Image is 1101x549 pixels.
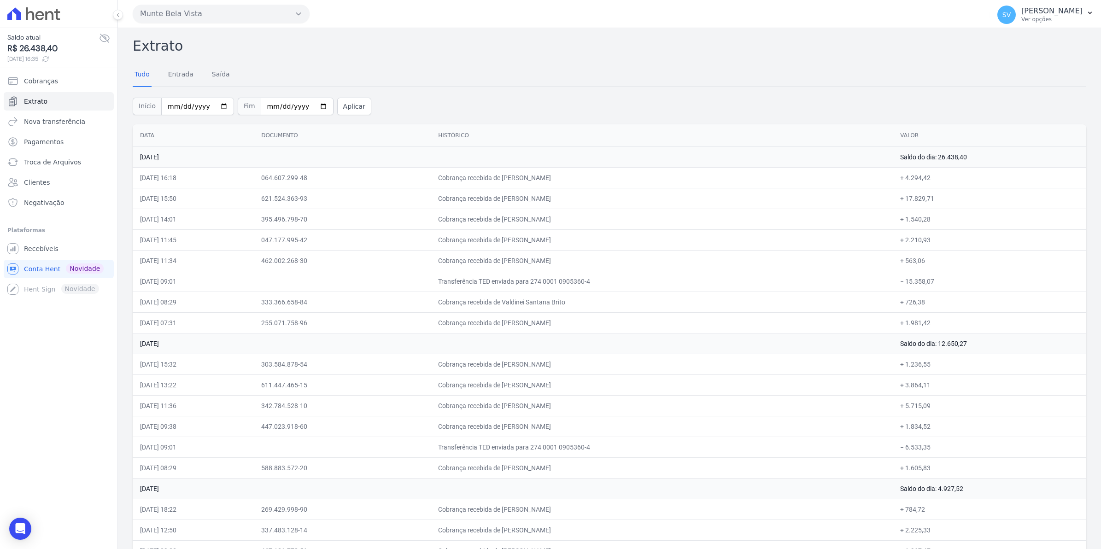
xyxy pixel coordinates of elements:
nav: Sidebar [7,72,110,298]
a: Saída [210,63,232,87]
td: [DATE] [133,146,893,167]
td: Saldo do dia: 12.650,27 [893,333,1086,354]
td: [DATE] 09:01 [133,271,254,292]
td: 064.607.299-48 [254,167,431,188]
span: [DATE] 16:35 [7,55,99,63]
span: Cobranças [24,76,58,86]
a: Cobranças [4,72,114,90]
td: Cobrança recebida de [PERSON_NAME] [431,416,893,437]
td: + 17.829,71 [893,188,1086,209]
a: Tudo [133,63,152,87]
td: 337.483.128-14 [254,520,431,540]
a: Clientes [4,173,114,192]
td: [DATE] 16:18 [133,167,254,188]
th: Histórico [431,124,893,147]
td: Cobrança recebida de [PERSON_NAME] [431,520,893,540]
td: + 1.540,28 [893,209,1086,229]
span: Troca de Arquivos [24,158,81,167]
a: Recebíveis [4,239,114,258]
td: 047.177.995-42 [254,229,431,250]
td: [DATE] 11:36 [133,395,254,416]
td: Cobrança recebida de [PERSON_NAME] [431,499,893,520]
span: Clientes [24,178,50,187]
div: Plataformas [7,225,110,236]
a: Pagamentos [4,133,114,151]
td: [DATE] 08:29 [133,457,254,478]
span: Conta Hent [24,264,60,274]
button: Aplicar [337,98,371,115]
a: Conta Hent Novidade [4,260,114,278]
td: Cobrança recebida de [PERSON_NAME] [431,354,893,374]
td: Cobrança recebida de [PERSON_NAME] [431,312,893,333]
td: [DATE] 13:22 [133,374,254,395]
td: 611.447.465-15 [254,374,431,395]
td: Cobrança recebida de [PERSON_NAME] [431,188,893,209]
td: Cobrança recebida de [PERSON_NAME] [431,395,893,416]
p: [PERSON_NAME] [1021,6,1083,16]
span: Pagamentos [24,137,64,146]
span: Recebíveis [24,244,59,253]
span: Extrato [24,97,47,106]
span: R$ 26.438,40 [7,42,99,55]
span: Saldo atual [7,33,99,42]
td: Cobrança recebida de [PERSON_NAME] [431,167,893,188]
p: Ver opções [1021,16,1083,23]
span: Novidade [66,263,104,274]
a: Entrada [166,63,195,87]
td: + 3.864,11 [893,374,1086,395]
td: 395.496.798-70 [254,209,431,229]
td: − 15.358,07 [893,271,1086,292]
span: Nova transferência [24,117,85,126]
span: Início [133,98,161,115]
td: + 2.225,33 [893,520,1086,540]
td: [DATE] 14:01 [133,209,254,229]
td: [DATE] 11:34 [133,250,254,271]
td: 462.002.268-30 [254,250,431,271]
td: [DATE] 07:31 [133,312,254,333]
td: Cobrança recebida de [PERSON_NAME] [431,209,893,229]
td: [DATE] 12:50 [133,520,254,540]
td: [DATE] 15:32 [133,354,254,374]
td: Cobrança recebida de [PERSON_NAME] [431,229,893,250]
th: Documento [254,124,431,147]
td: [DATE] 09:01 [133,437,254,457]
td: Saldo do dia: 26.438,40 [893,146,1086,167]
td: [DATE] 08:29 [133,292,254,312]
th: Valor [893,124,1086,147]
h2: Extrato [133,35,1086,56]
td: 342.784.528-10 [254,395,431,416]
td: Saldo do dia: 4.927,52 [893,478,1086,499]
td: + 784,72 [893,499,1086,520]
span: Fim [238,98,261,115]
td: [DATE] [133,333,893,354]
span: SV [1002,12,1011,18]
td: [DATE] 15:50 [133,188,254,209]
td: + 5.715,09 [893,395,1086,416]
button: Munte Bela Vista [133,5,310,23]
td: + 4.294,42 [893,167,1086,188]
td: Cobrança recebida de Valdinei Santana Brito [431,292,893,312]
div: Open Intercom Messenger [9,518,31,540]
span: Negativação [24,198,64,207]
td: 588.883.572-20 [254,457,431,478]
td: 447.023.918-60 [254,416,431,437]
td: Transferência TED enviada para 274 0001 0905360-4 [431,271,893,292]
td: + 726,38 [893,292,1086,312]
td: + 2.210,93 [893,229,1086,250]
td: [DATE] [133,478,893,499]
td: + 1.236,55 [893,354,1086,374]
td: + 1.605,83 [893,457,1086,478]
td: 333.366.658-84 [254,292,431,312]
td: [DATE] 09:38 [133,416,254,437]
td: Cobrança recebida de [PERSON_NAME] [431,250,893,271]
a: Nova transferência [4,112,114,131]
td: − 6.533,35 [893,437,1086,457]
td: 269.429.998-90 [254,499,431,520]
a: Troca de Arquivos [4,153,114,171]
td: + 1.834,52 [893,416,1086,437]
td: [DATE] 11:45 [133,229,254,250]
td: Cobrança recebida de [PERSON_NAME] [431,374,893,395]
td: + 1.981,42 [893,312,1086,333]
td: [DATE] 18:22 [133,499,254,520]
td: Cobrança recebida de [PERSON_NAME] [431,457,893,478]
